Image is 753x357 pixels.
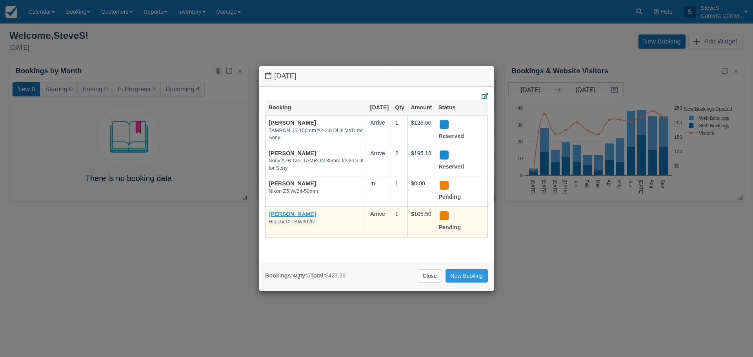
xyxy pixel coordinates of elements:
a: [PERSON_NAME] [269,150,316,156]
td: $0.00 [407,176,435,207]
a: Close [418,269,442,283]
td: 1 [392,115,407,146]
div: 4 5 $427.28 [265,272,346,280]
td: 1 [392,176,407,207]
h4: [DATE] [265,72,488,80]
a: Qty [395,104,404,111]
a: Booking [269,104,291,111]
strong: Total: [310,272,325,279]
td: Arrive [367,146,392,176]
em: TAMRON 35-150mm f/2-2.8 Di III VXD for Sony [269,127,364,141]
a: [PERSON_NAME] [269,211,316,217]
td: 2 [392,146,407,176]
a: [DATE] [370,104,389,111]
td: Arrive [367,207,392,237]
td: $126.60 [407,115,435,146]
a: Amount [411,104,432,111]
a: Status [438,104,456,111]
div: Reserved [438,119,478,143]
td: Arrive [367,115,392,146]
em: Nikon Z5 W/24-50mm [269,188,364,195]
em: Hitachi CP-EW302N [269,218,364,226]
div: Pending [438,210,478,234]
td: $105.50 [407,207,435,237]
td: In [367,176,392,207]
div: Reserved [438,149,478,173]
div: Pending [438,179,478,203]
a: [PERSON_NAME] [269,120,316,126]
td: 1 [392,207,407,237]
em: Sony A7R IVA, TAMRON 35mm f/2.8 Di III for Sony [269,157,364,172]
strong: Bookings: [265,272,293,279]
a: New Booking [446,269,488,283]
a: [PERSON_NAME] [269,180,316,187]
td: $195.18 [407,146,435,176]
strong: Qty: [296,272,307,279]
